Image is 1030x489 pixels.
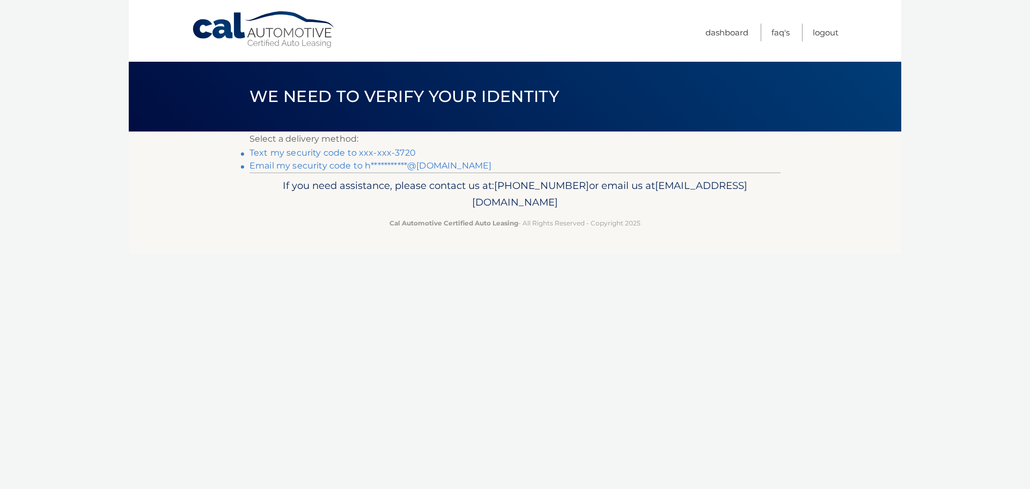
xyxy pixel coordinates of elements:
span: We need to verify your identity [249,86,559,106]
a: FAQ's [771,24,790,41]
a: Cal Automotive [192,11,336,49]
strong: Cal Automotive Certified Auto Leasing [389,219,518,227]
p: Select a delivery method: [249,132,781,147]
a: Dashboard [705,24,748,41]
p: - All Rights Reserved - Copyright 2025 [256,217,774,229]
a: Text my security code to xxx-xxx-3720 [249,148,416,158]
a: Logout [813,24,838,41]
span: [PHONE_NUMBER] [494,179,589,192]
p: If you need assistance, please contact us at: or email us at [256,177,774,211]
